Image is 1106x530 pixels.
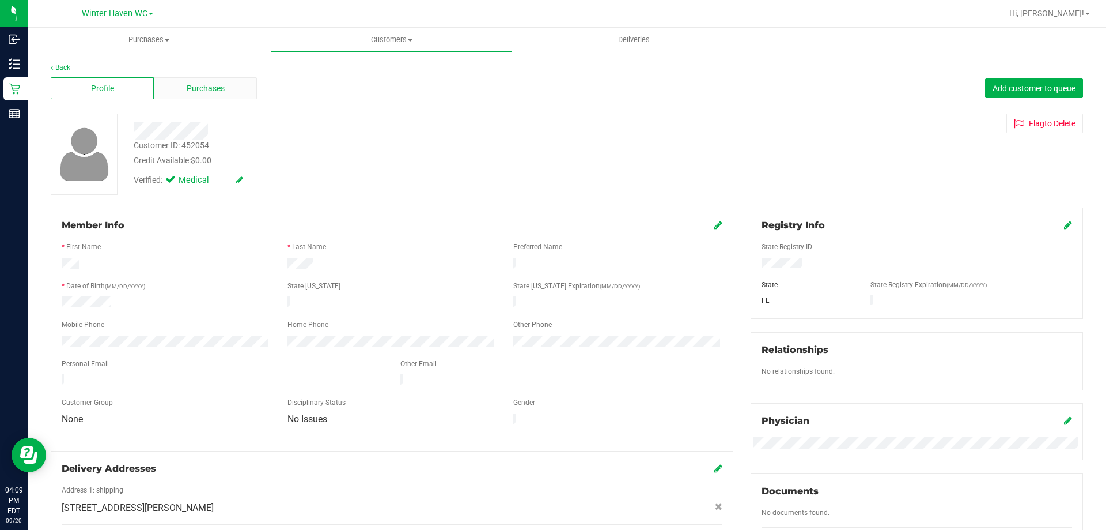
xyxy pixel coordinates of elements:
label: State Registry Expiration [870,280,987,290]
a: Deliveries [513,28,755,52]
button: Add customer to queue [985,78,1083,98]
label: Personal Email [62,359,109,369]
inline-svg: Inventory [9,58,20,70]
span: No Issues [287,414,327,424]
span: Physician [762,415,809,426]
label: Disciplinary Status [287,397,346,408]
div: Verified: [134,174,243,187]
span: Medical [179,174,225,187]
inline-svg: Retail [9,83,20,95]
span: (MM/DD/YYYY) [946,282,987,288]
span: Delivery Addresses [62,463,156,474]
p: 04:09 PM EDT [5,485,22,516]
span: Registry Info [762,220,825,231]
span: None [62,414,83,424]
div: Credit Available: [134,155,641,167]
span: Winter Haven WC [82,9,147,18]
label: No relationships found. [762,366,835,377]
span: Deliveries [603,35,665,45]
span: Profile [91,82,114,95]
inline-svg: Reports [9,108,20,119]
span: Purchases [187,82,225,95]
div: State [753,280,862,290]
span: Add customer to queue [993,84,1075,93]
span: $0.00 [191,156,211,165]
img: user-icon.png [54,125,115,184]
span: Documents [762,486,819,497]
a: Purchases [28,28,270,52]
span: (MM/DD/YYYY) [600,283,640,290]
span: Customers [271,35,512,45]
label: Mobile Phone [62,319,104,330]
label: Date of Birth [66,281,145,291]
p: 09/20 [5,516,22,525]
label: State [US_STATE] [287,281,340,291]
div: Customer ID: 452054 [134,140,209,152]
span: Hi, [PERSON_NAME]! [1009,9,1084,18]
div: FL [753,295,862,306]
span: Member Info [62,220,124,231]
span: Relationships [762,344,828,355]
label: Home Phone [287,319,328,330]
span: (MM/DD/YYYY) [105,283,145,290]
label: State [US_STATE] Expiration [513,281,640,291]
a: Back [51,63,70,72]
label: State Registry ID [762,242,812,252]
label: Preferred Name [513,242,562,252]
label: Address 1: shipping [62,485,123,495]
label: Gender [513,397,535,408]
label: Other Phone [513,319,552,330]
label: First Name [66,242,101,252]
span: [STREET_ADDRESS][PERSON_NAME] [62,501,214,515]
label: Other Email [400,359,437,369]
label: Customer Group [62,397,113,408]
label: Last Name [292,242,326,252]
span: No documents found. [762,509,829,517]
iframe: Resource center [12,438,46,472]
span: Purchases [28,35,270,45]
a: Customers [270,28,513,52]
button: Flagto Delete [1006,114,1083,133]
inline-svg: Inbound [9,33,20,45]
